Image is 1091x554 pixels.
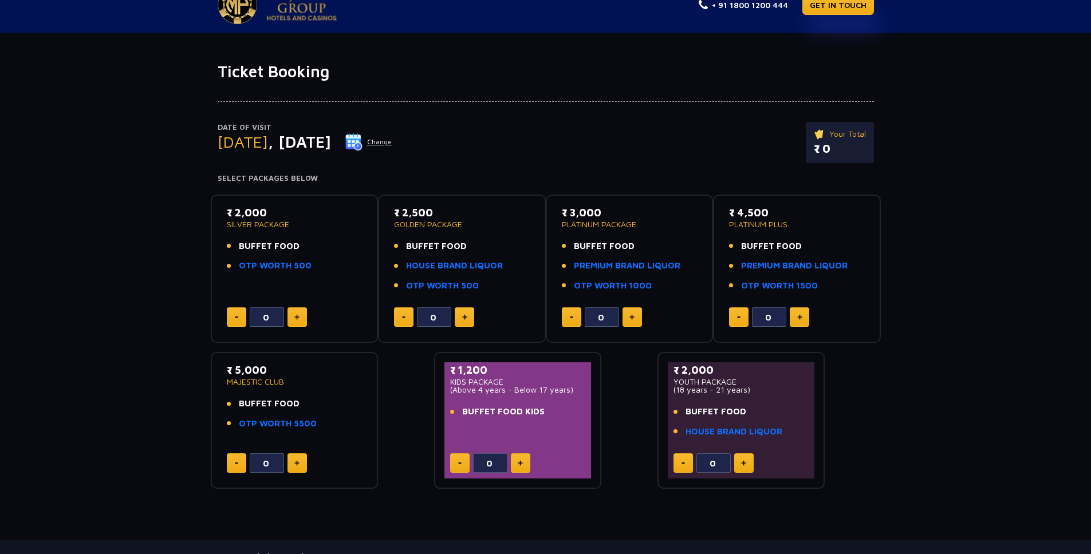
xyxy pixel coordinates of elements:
[406,259,503,272] a: HOUSE BRAND LIQUOR
[729,205,865,220] p: ₹ 4,500
[797,314,802,320] img: plus
[218,132,268,151] span: [DATE]
[218,174,874,183] h4: Select Packages Below
[268,132,331,151] span: , [DATE]
[737,316,741,318] img: minus
[673,378,809,386] p: YOUTH PACKAGE
[235,462,238,464] img: minus
[227,205,363,220] p: ₹ 2,000
[673,362,809,378] p: ₹ 2,000
[227,362,363,378] p: ₹ 5,000
[227,220,363,228] p: SILVER PACKAGE
[741,460,746,466] img: plus
[741,240,802,253] span: BUFFET FOOD
[574,240,635,253] span: BUFFET FOOD
[402,316,405,318] img: minus
[462,314,467,320] img: plus
[239,240,300,253] span: BUFFET FOOD
[629,314,635,320] img: plus
[239,417,317,430] a: OTP WORTH 5500
[729,220,865,228] p: PLATINUM PLUS
[741,279,818,292] a: OTP WORTH 1500
[394,220,530,228] p: GOLDEN PACKAGE
[518,460,523,466] img: plus
[345,133,392,151] button: Change
[406,240,467,253] span: BUFFET FOOD
[686,405,746,418] span: BUFFET FOOD
[686,425,782,438] a: HOUSE BRAND LIQUOR
[450,378,586,386] p: KIDS PACKAGE
[462,405,545,418] span: BUFFET FOOD KIDS
[570,316,573,318] img: minus
[682,462,685,464] img: minus
[450,386,586,394] p: (Above 4 years - Below 17 years)
[406,279,479,292] a: OTP WORTH 500
[218,122,392,133] p: Date of Visit
[239,259,312,272] a: OTP WORTH 500
[458,462,462,464] img: minus
[673,386,809,394] p: (18 years - 21 years)
[574,259,680,272] a: PREMIUM BRAND LIQUOR
[235,316,238,318] img: minus
[814,140,866,157] p: ₹ 0
[239,397,300,410] span: BUFFET FOOD
[450,362,586,378] p: ₹ 1,200
[562,220,698,228] p: PLATINUM PACKAGE
[574,279,652,292] a: OTP WORTH 1000
[227,378,363,386] p: MAJESTIC CLUB
[814,128,826,140] img: ticket
[218,62,874,81] h1: Ticket Booking
[814,128,866,140] p: Your Total
[394,205,530,220] p: ₹ 2,500
[562,205,698,220] p: ₹ 3,000
[294,460,300,466] img: plus
[741,259,848,272] a: PREMIUM BRAND LIQUOR
[294,314,300,320] img: plus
